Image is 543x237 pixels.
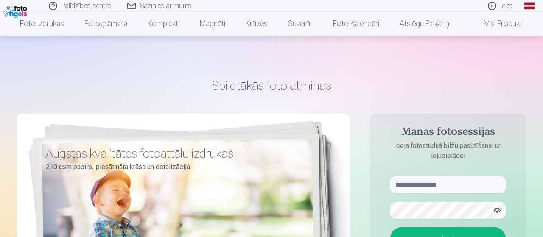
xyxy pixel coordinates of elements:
p: 210 gsm papīrs, piesātināta krāsa un detalizācija [46,161,304,173]
a: Magnēti [190,12,235,36]
h4: Manas fotosessijas [382,125,514,141]
h1: Spilgtākās foto atmiņas [17,78,526,93]
a: Suvenīri [278,12,323,36]
a: Atslēgu piekariņi [389,12,461,36]
a: Foto kalendāri [323,12,389,36]
a: Fotogrāmata [74,12,137,36]
img: /fa1 [3,3,29,18]
a: Foto izdrukas [10,12,74,36]
a: Komplekti [137,12,190,36]
a: Krūzes [235,12,278,36]
p: Ieeja fotostudijā bilžu pasūtīšanai un lejupielādei [382,141,514,161]
h3: Augstas kvalitātes fotoattēlu izdrukas [46,146,304,161]
a: Visi produkti [461,12,534,36]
